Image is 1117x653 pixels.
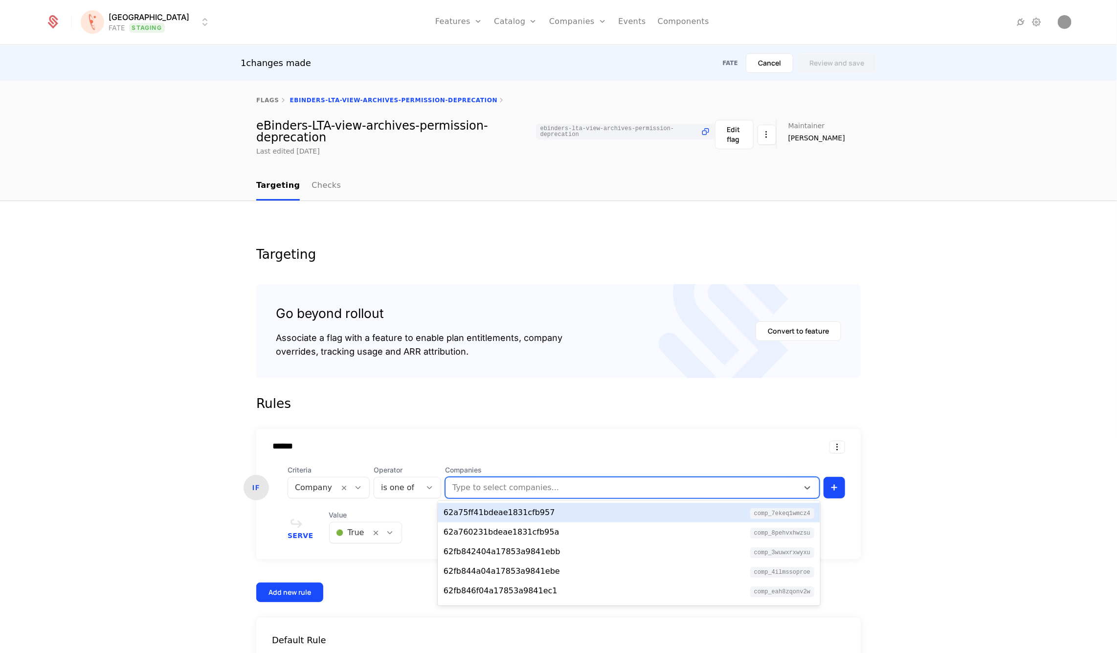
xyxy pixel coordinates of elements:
[312,172,341,201] a: Checks
[241,56,311,70] div: 1 changes made
[244,475,269,500] div: IF
[824,477,845,498] button: +
[746,53,793,73] button: Cancel
[129,23,165,33] span: Staging
[109,11,190,23] span: [GEOGRAPHIC_DATA]
[444,526,559,538] div: 62a760231bdeae1831cfb95a
[1030,16,1042,28] a: Settings
[1058,15,1072,29] button: Open user button
[256,583,323,602] button: Add new rule
[727,125,741,144] div: Edit flag
[829,441,845,453] button: Select action
[288,465,370,475] span: Criteria
[256,97,279,104] a: flags
[452,482,794,494] div: Type to select companies...
[756,321,841,341] button: Convert to feature
[788,122,825,129] span: Maintainer
[715,120,754,149] button: Edit flag
[444,507,555,518] div: 62a75ff41bdeae1831cfb957
[445,465,820,475] span: Companies
[288,532,313,539] span: Serve
[256,146,320,156] div: Last edited [DATE]
[444,605,555,616] div: 631b01272fecf16efca2832b
[256,633,861,647] div: Default Rule
[444,565,560,577] div: 62fb844a04a17853a9841ebe
[374,465,441,475] span: Operator
[750,586,814,597] span: comp_eAh8ZqonV2W
[444,546,560,558] div: 62fb842404a17853a9841ebb
[750,528,814,539] span: comp_8pEhVxhwzsu
[1058,15,1072,29] img: Miloš Janković
[1015,16,1027,28] a: Integrations
[788,133,845,143] span: [PERSON_NAME]
[758,120,776,149] button: Select action
[256,172,861,201] nav: Main
[256,172,300,201] a: Targeting
[256,394,861,413] div: Rules
[256,120,715,143] div: eBinders-LTA-view-archives-permission-deprecation
[329,510,402,520] span: Value
[750,508,814,519] span: comp_7eKEq1wmCz4
[540,126,696,137] span: ebinders-lta-view-archives-permission-deprecation
[750,547,814,558] span: comp_3wUWxrXwYXu
[109,23,125,33] div: FATE
[268,587,311,597] div: Add new rule
[276,304,562,323] div: Go beyond rollout
[276,331,562,359] div: Associate a flag with a feature to enable plan entitlements, company overrides, tracking usage an...
[722,59,738,67] div: FATE
[797,53,876,73] button: Review and save
[444,585,558,597] div: 62fb846f04a17853a9841ec1
[81,10,104,34] img: Florence
[256,172,341,201] ul: Choose Sub Page
[256,248,861,261] div: Targeting
[809,58,864,68] div: Review and save
[750,567,814,578] span: comp_4iLMSsoProe
[84,11,211,33] button: Select environment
